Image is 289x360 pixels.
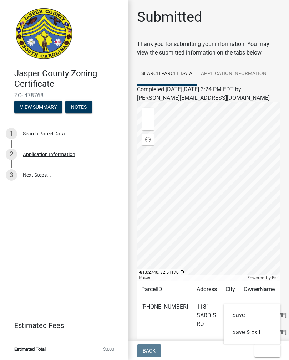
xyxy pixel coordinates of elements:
div: Exit [224,304,281,344]
wm-modal-confirm: Notes [65,104,92,110]
span: Back [143,348,156,354]
button: Notes [65,101,92,113]
a: Search Parcel Data [137,63,197,86]
div: 1 [6,128,17,139]
a: Esri [272,275,279,280]
h1: Submitted [137,9,202,26]
div: Thank you for submitting your information. You may view the submitted information on the tabs below. [137,40,280,57]
span: Estimated Total [14,347,46,351]
span: Exit [260,348,270,354]
span: Completed [DATE][DATE] 3:24 PM EDT by [PERSON_NAME][EMAIL_ADDRESS][DOMAIN_NAME] [137,86,270,101]
a: Application Information [197,63,271,86]
a: Estimated Fees [6,318,117,333]
div: Application Information [23,152,75,157]
td: [PHONE_NUMBER] [137,298,192,341]
div: Zoom out [142,119,154,130]
div: Search Parcel Data [23,131,65,136]
div: Maxar [137,275,245,281]
span: ZC- 478768 [14,92,114,99]
td: City [221,281,239,298]
div: 3 [6,169,17,181]
div: Zoom in [142,108,154,119]
td: ParcelID [137,281,192,298]
button: View Summary [14,101,62,113]
div: Find my location [142,134,154,145]
h4: Jasper County Zoning Certificate [14,68,123,89]
td: 1181 SARDIS RD [192,298,221,341]
img: Jasper County, South Carolina [14,7,74,61]
button: Exit [254,344,280,357]
button: Back [137,344,161,357]
wm-modal-confirm: Summary [14,104,62,110]
button: Save [224,307,281,324]
div: 2 [6,149,17,160]
td: Address [192,281,221,298]
span: $0.00 [103,347,114,351]
button: Save & Exit [224,324,281,341]
div: Powered by [245,275,280,281]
